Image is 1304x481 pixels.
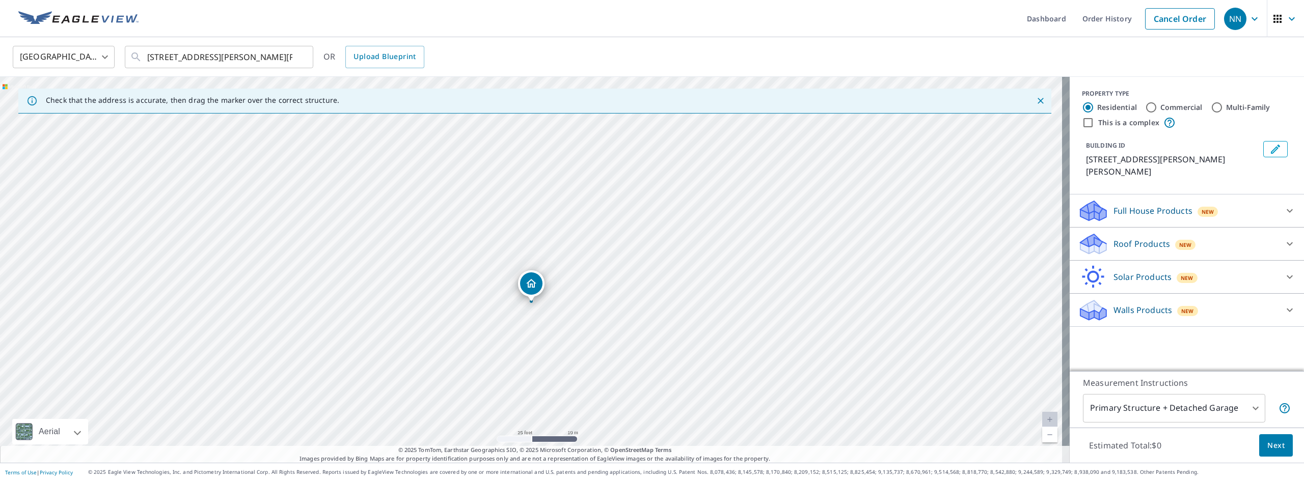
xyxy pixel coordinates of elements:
p: Solar Products [1113,271,1172,283]
div: [GEOGRAPHIC_DATA] [13,43,115,71]
span: New [1181,307,1194,315]
p: Roof Products [1113,238,1170,250]
p: Full House Products [1113,205,1192,217]
p: Estimated Total: $0 [1081,434,1170,457]
span: New [1179,241,1192,249]
p: Check that the address is accurate, then drag the marker over the correct structure. [46,96,339,105]
input: Search by address or latitude-longitude [147,43,292,71]
span: Next [1267,439,1285,452]
a: Terms [655,446,672,454]
span: New [1181,274,1193,282]
button: Close [1034,94,1047,107]
a: Cancel Order [1145,8,1215,30]
div: NN [1224,8,1246,30]
div: Roof ProductsNew [1078,232,1296,256]
p: Measurement Instructions [1083,377,1291,389]
p: | [5,469,73,475]
a: OpenStreetMap [610,446,653,454]
p: © 2025 Eagle View Technologies, Inc. and Pictometry International Corp. All Rights Reserved. Repo... [88,468,1299,476]
div: OR [323,46,424,68]
div: Solar ProductsNew [1078,265,1296,289]
div: Aerial [12,419,88,444]
span: Your report will include the primary structure and a detached garage if one exists. [1279,402,1291,414]
label: Residential [1097,102,1137,112]
a: Current Level 20, Zoom In Disabled [1042,412,1057,427]
p: [STREET_ADDRESS][PERSON_NAME][PERSON_NAME] [1086,153,1259,178]
label: Multi-Family [1226,102,1270,112]
a: Privacy Policy [40,469,73,476]
span: New [1202,208,1214,216]
div: Aerial [36,419,63,444]
div: PROPERTY TYPE [1082,89,1292,98]
a: Upload Blueprint [345,46,424,68]
div: Dropped pin, building 1, Residential property, 5963 Mount Everett Rd Hubbard, OH 44425 [518,270,545,302]
button: Edit building 1 [1263,141,1288,157]
div: Primary Structure + Detached Garage [1083,394,1265,422]
span: Upload Blueprint [354,50,416,63]
button: Next [1259,434,1293,457]
span: © 2025 TomTom, Earthstar Geographics SIO, © 2025 Microsoft Corporation, © [398,446,672,455]
div: Walls ProductsNew [1078,298,1296,322]
label: This is a complex [1098,118,1159,128]
div: Full House ProductsNew [1078,199,1296,223]
a: Current Level 20, Zoom Out [1042,427,1057,442]
p: BUILDING ID [1086,141,1125,150]
img: EV Logo [18,11,139,26]
a: Terms of Use [5,469,37,476]
p: Walls Products [1113,304,1172,316]
label: Commercial [1160,102,1203,112]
